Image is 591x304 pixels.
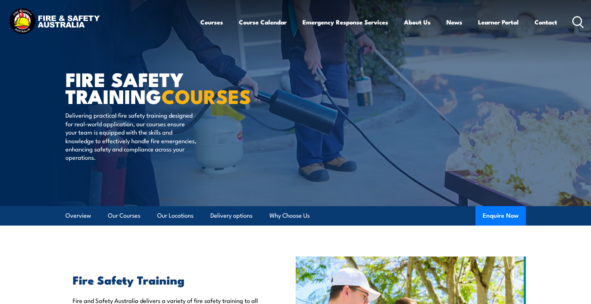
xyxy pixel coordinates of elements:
[157,206,194,225] a: Our Locations
[108,206,140,225] a: Our Courses
[446,13,462,32] a: News
[269,206,310,225] a: Why Choose Us
[476,206,526,226] button: Enquire Now
[303,13,388,32] a: Emergency Response Services
[404,13,431,32] a: About Us
[65,71,243,104] h1: FIRE SAFETY TRAINING
[478,13,519,32] a: Learner Portal
[535,13,557,32] a: Contact
[200,13,223,32] a: Courses
[239,13,287,32] a: Course Calendar
[65,111,197,161] p: Delivering practical fire safety training designed for real-world application, our courses ensure...
[65,206,91,225] a: Overview
[210,206,253,225] a: Delivery options
[73,274,263,285] h2: Fire Safety Training
[162,81,251,110] strong: COURSES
